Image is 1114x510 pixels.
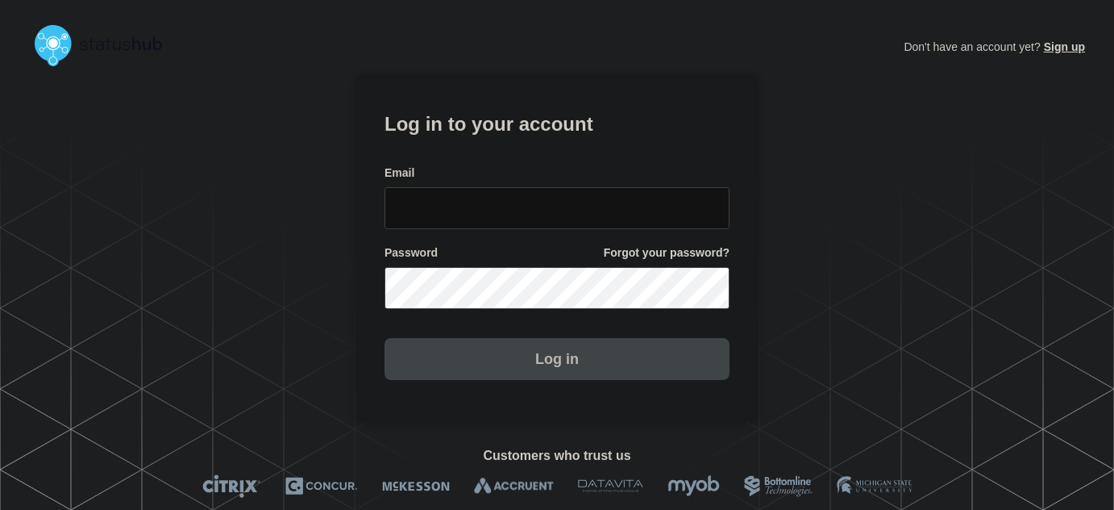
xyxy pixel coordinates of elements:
[382,474,450,498] img: McKesson logo
[904,27,1085,66] p: Don't have an account yet?
[384,107,730,137] h1: Log in to your account
[474,474,554,498] img: Accruent logo
[578,474,643,498] img: DataVita logo
[384,165,414,181] span: Email
[384,338,730,380] button: Log in
[384,267,730,309] input: password input
[202,474,261,498] img: Citrix logo
[604,245,730,261] a: Forgot your password?
[384,187,730,229] input: email input
[384,245,438,261] span: Password
[744,474,813,498] img: Bottomline logo
[29,19,182,71] img: StatusHub logo
[667,474,720,498] img: myob logo
[837,474,912,498] img: MSU logo
[285,474,358,498] img: Concur logo
[29,449,1085,463] h2: Customers who trust us
[1041,40,1085,53] a: Sign up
